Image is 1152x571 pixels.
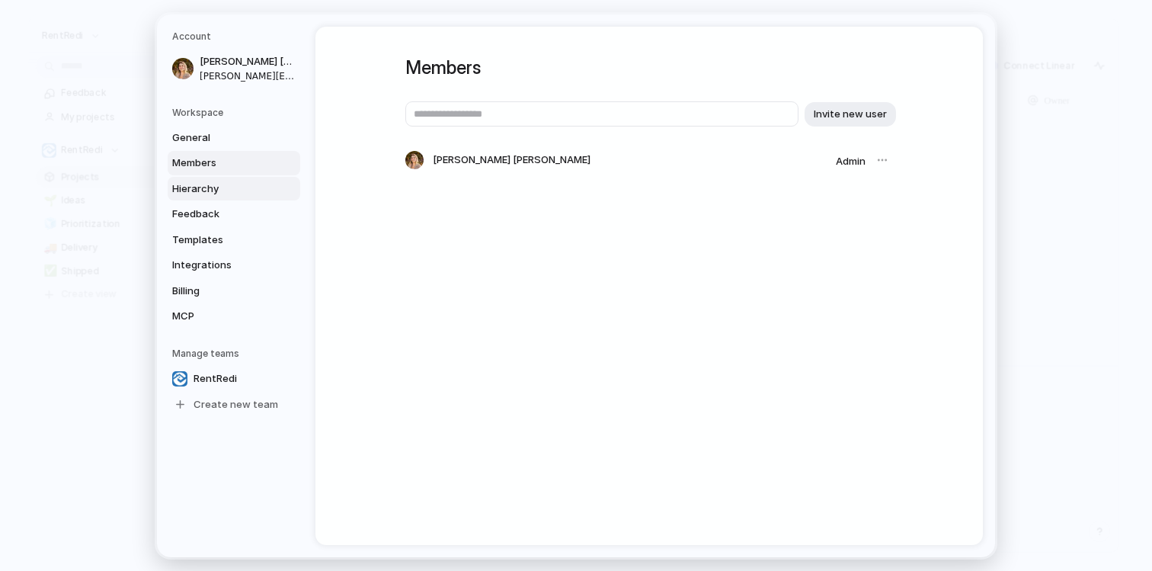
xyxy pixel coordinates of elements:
[433,152,590,168] span: [PERSON_NAME] [PERSON_NAME]
[172,105,300,119] h5: Workspace
[172,283,270,298] span: Billing
[172,181,270,196] span: Hierarchy
[172,207,270,222] span: Feedback
[168,151,300,175] a: Members
[168,176,300,200] a: Hierarchy
[836,155,866,167] span: Admin
[168,304,300,329] a: MCP
[168,50,300,88] a: [PERSON_NAME] [PERSON_NAME][PERSON_NAME][EMAIL_ADDRESS][DOMAIN_NAME]
[172,30,300,43] h5: Account
[200,69,297,82] span: [PERSON_NAME][EMAIL_ADDRESS][DOMAIN_NAME]
[172,309,270,324] span: MCP
[194,396,278,412] span: Create new team
[168,253,300,277] a: Integrations
[168,278,300,303] a: Billing
[172,156,270,171] span: Members
[405,54,893,82] h1: Members
[814,106,887,121] span: Invite new user
[168,227,300,252] a: Templates
[168,366,300,390] a: RentRedi
[168,202,300,226] a: Feedback
[168,125,300,149] a: General
[200,54,297,69] span: [PERSON_NAME] [PERSON_NAME]
[172,232,270,247] span: Templates
[172,258,270,273] span: Integrations
[168,392,300,416] a: Create new team
[805,101,896,126] button: Invite new user
[172,130,270,145] span: General
[194,371,237,386] span: RentRedi
[172,346,300,360] h5: Manage teams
